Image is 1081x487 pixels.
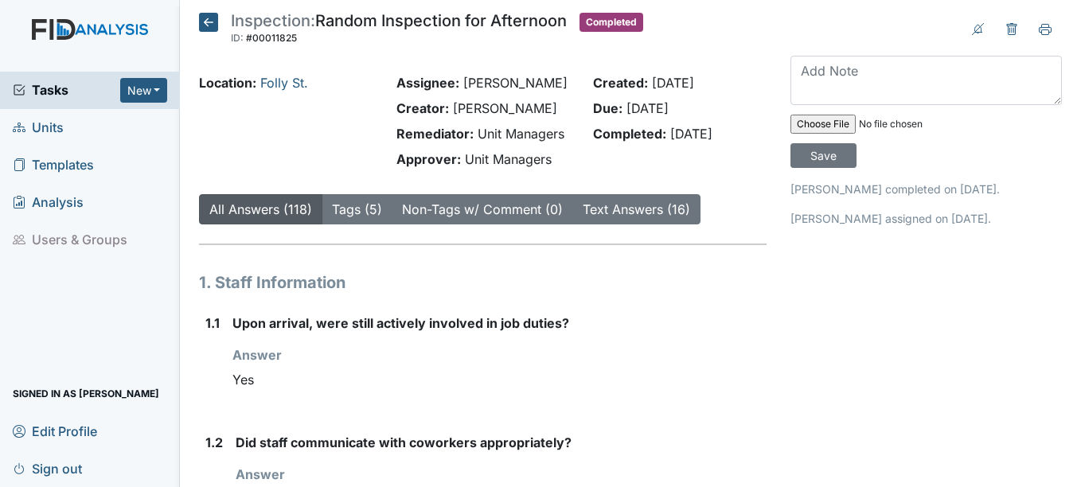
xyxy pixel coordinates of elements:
span: [DATE] [626,100,669,116]
strong: Created: [593,75,648,91]
span: Templates [13,153,94,177]
span: Analysis [13,190,84,215]
strong: Approver: [396,151,461,167]
strong: Completed: [593,126,666,142]
strong: Answer [232,347,282,363]
a: Text Answers (16) [583,201,690,217]
span: [DATE] [670,126,712,142]
span: Edit Profile [13,419,97,443]
label: Upon arrival, were still actively involved in job duties? [232,314,569,333]
strong: Assignee: [396,75,459,91]
label: 1.1 [205,314,220,333]
label: Did staff communicate with coworkers appropriately? [236,433,572,452]
strong: Answer [236,466,285,482]
a: Non-Tags w/ Comment (0) [402,201,563,217]
button: Non-Tags w/ Comment (0) [392,194,573,224]
span: ID: [231,32,244,44]
strong: Due: [593,100,622,116]
button: Tags (5) [322,194,392,224]
input: Save [790,143,857,168]
span: Unit Managers [465,151,552,167]
strong: Remediator: [396,126,474,142]
p: [PERSON_NAME] completed on [DATE]. [790,181,1062,197]
strong: Creator: [396,100,449,116]
div: Random Inspection for Afternoon [231,13,567,48]
span: Units [13,115,64,140]
span: Completed [580,13,643,32]
p: [PERSON_NAME] assigned on [DATE]. [790,210,1062,227]
button: All Answers (118) [199,194,322,224]
span: Sign out [13,456,82,481]
a: Folly St. [260,75,308,91]
a: Tasks [13,80,120,99]
strong: Location: [199,75,256,91]
a: Tags (5) [332,201,382,217]
span: Unit Managers [478,126,564,142]
a: All Answers (118) [209,201,312,217]
span: [PERSON_NAME] [463,75,568,91]
label: 1.2 [205,433,223,452]
button: New [120,78,168,103]
button: Text Answers (16) [572,194,701,224]
span: [PERSON_NAME] [453,100,557,116]
span: #00011825 [246,32,297,44]
div: Yes [232,364,766,395]
span: [DATE] [652,75,694,91]
span: Signed in as [PERSON_NAME] [13,381,159,406]
h1: 1. Staff Information [199,271,766,294]
span: Inspection: [231,11,315,30]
